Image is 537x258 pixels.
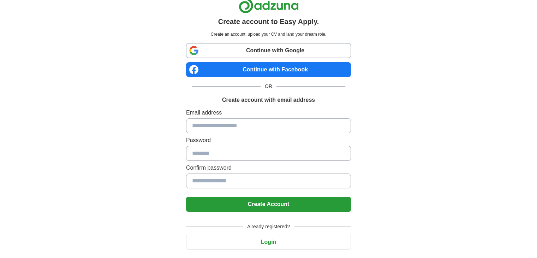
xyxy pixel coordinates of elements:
button: Login [186,235,351,250]
label: Password [186,136,351,145]
a: Continue with Google [186,43,351,58]
label: Confirm password [186,164,351,172]
h1: Create account to Easy Apply. [218,16,319,27]
a: Login [186,239,351,245]
a: Continue with Facebook [186,62,351,77]
h1: Create account with email address [222,96,315,104]
p: Create an account, upload your CV and land your dream role. [187,31,350,37]
span: Already registered? [243,223,294,230]
span: OR [261,83,276,90]
button: Create Account [186,197,351,212]
label: Email address [186,109,351,117]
